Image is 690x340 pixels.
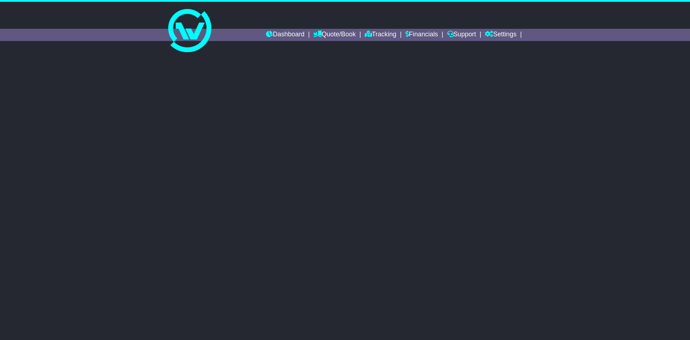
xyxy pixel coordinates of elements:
[365,29,396,41] a: Tracking
[266,29,304,41] a: Dashboard
[447,29,476,41] a: Support
[405,29,438,41] a: Financials
[313,29,356,41] a: Quote/Book
[485,29,516,41] a: Settings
